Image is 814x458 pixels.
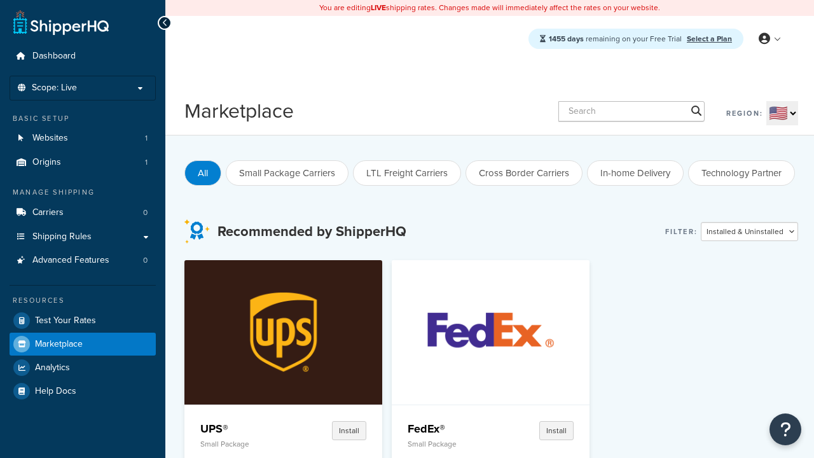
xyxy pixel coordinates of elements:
input: Search [558,101,705,121]
button: All [184,160,221,186]
span: 1 [145,157,148,168]
button: Install [539,421,574,440]
button: Install [332,421,366,440]
a: Origins1 [10,151,156,174]
div: Manage Shipping [10,187,156,198]
button: LTL Freight Carriers [353,160,461,186]
h4: FedEx® [408,421,492,436]
img: FedEx® [401,260,581,404]
div: Resources [10,295,156,306]
span: Advanced Features [32,255,109,266]
label: Region: [726,104,763,122]
a: Test Your Rates [10,309,156,332]
a: Dashboard [10,45,156,68]
a: Analytics [10,356,156,379]
span: 0 [143,255,148,266]
button: Cross Border Carriers [466,160,583,186]
img: UPS® [193,260,373,404]
span: Dashboard [32,51,76,62]
button: In-home Delivery [587,160,684,186]
span: Scope: Live [32,83,77,94]
h1: Marketplace [184,97,294,125]
b: LIVE [371,2,386,13]
button: Small Package Carriers [226,160,348,186]
p: Small Package [200,440,285,448]
a: Carriers0 [10,201,156,225]
span: Websites [32,133,68,144]
strong: 1455 days [549,33,584,45]
a: Advanced Features0 [10,249,156,272]
a: Help Docs [10,380,156,403]
span: 1 [145,133,148,144]
label: Filter: [665,223,698,240]
span: Analytics [35,363,70,373]
li: Carriers [10,201,156,225]
span: 0 [143,207,148,218]
span: remaining on your Free Trial [549,33,684,45]
button: Open Resource Center [769,413,801,445]
span: Marketplace [35,339,83,350]
li: Websites [10,127,156,150]
h3: Recommended by ShipperHQ [217,224,406,239]
h4: UPS® [200,421,285,436]
span: Origins [32,157,61,168]
li: Origins [10,151,156,174]
a: Select a Plan [687,33,732,45]
div: Basic Setup [10,113,156,124]
button: Technology Partner [688,160,795,186]
li: Advanced Features [10,249,156,272]
span: Help Docs [35,386,76,397]
span: Test Your Rates [35,316,96,326]
span: Shipping Rules [32,232,92,242]
a: Shipping Rules [10,225,156,249]
a: Marketplace [10,333,156,356]
a: Websites1 [10,127,156,150]
span: Carriers [32,207,64,218]
p: Small Package [408,440,492,448]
